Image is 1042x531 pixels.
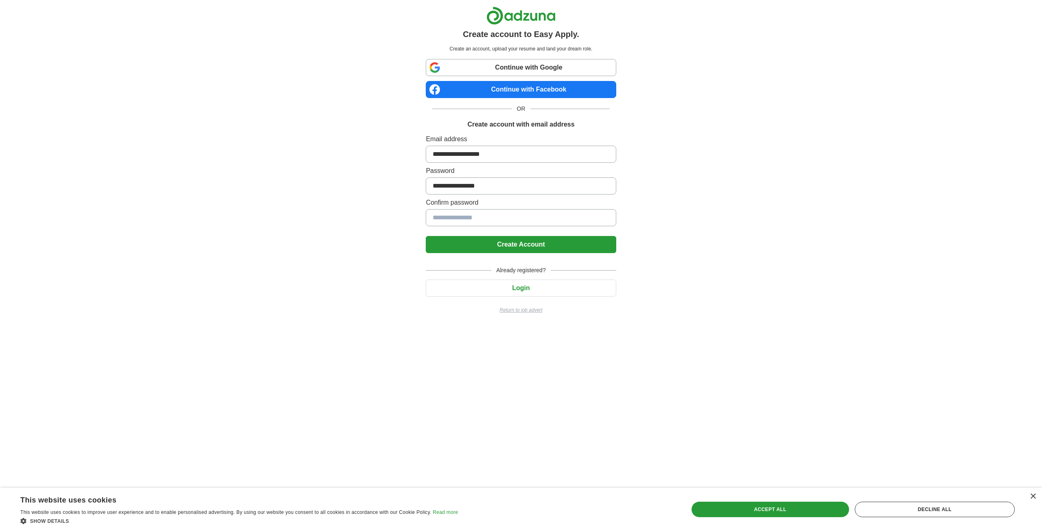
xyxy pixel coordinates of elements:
label: Email address [426,134,616,144]
label: Confirm password [426,198,616,208]
h1: Create account to Easy Apply. [463,28,579,40]
div: Accept all [692,502,849,517]
a: Continue with Facebook [426,81,616,98]
div: This website uses cookies [20,493,438,505]
span: OR [512,105,530,113]
h1: Create account with email address [467,120,574,129]
a: Return to job advert [426,306,616,314]
span: Already registered? [491,266,550,275]
img: Adzuna logo [486,7,556,25]
span: Show details [30,518,69,524]
span: This website uses cookies to improve user experience and to enable personalised advertising. By u... [20,509,431,515]
a: Login [426,284,616,291]
label: Password [426,166,616,176]
div: Decline all [855,502,1015,517]
div: Close [1030,494,1036,500]
p: Create an account, upload your resume and land your dream role. [427,45,614,52]
div: Show details [20,517,458,525]
button: Login [426,280,616,297]
a: Continue with Google [426,59,616,76]
button: Create Account [426,236,616,253]
a: Read more, opens a new window [433,509,458,515]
